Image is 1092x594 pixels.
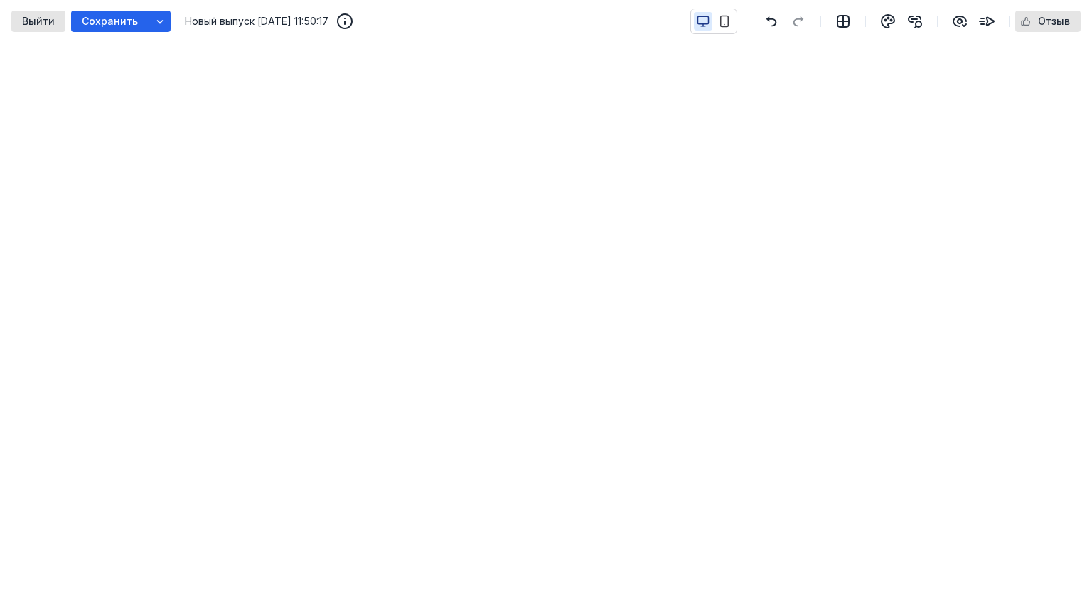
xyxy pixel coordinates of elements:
[185,14,328,28] span: Новый выпуск [DATE] 11:50:17
[1038,16,1070,28] span: Отзыв
[11,11,65,32] button: Выйти
[71,11,149,32] button: Сохранить
[1015,11,1081,32] button: Отзыв
[82,16,138,28] span: Сохранить
[22,16,55,28] span: Выйти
